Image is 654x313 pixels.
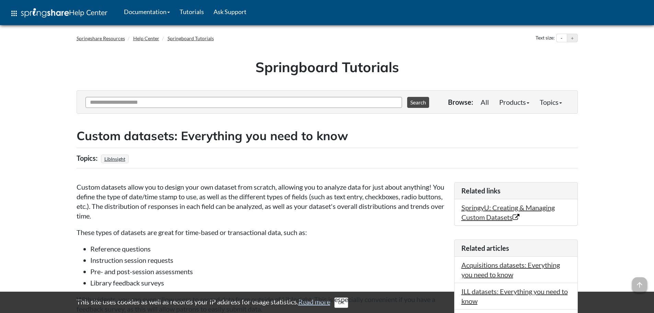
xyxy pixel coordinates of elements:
li: Instruction session requests [90,255,447,265]
a: SpringyU: Creating & Managing Custom Datasets [461,203,555,221]
a: Topics [535,95,567,109]
a: apps Help Center [5,3,112,24]
div: Topics: [77,152,99,165]
a: Documentation [119,3,175,20]
button: Decrease text size [557,34,567,42]
p: Browse: [448,97,473,107]
a: Products [494,95,535,109]
a: Ask Support [209,3,251,20]
div: Text size: [534,34,556,43]
img: Springshare [21,8,69,18]
a: Springshare Resources [77,35,125,41]
a: ILL datasets: Everything you need to know [461,287,568,305]
a: Springboard Tutorials [168,35,214,41]
span: Help Center [69,8,107,17]
li: Library feedback surveys [90,278,447,288]
span: Related articles [461,244,509,252]
button: Search [407,97,429,108]
a: arrow_upward [632,278,647,286]
a: Acquisitions datasets: Everything you need to know [461,261,560,279]
span: Related links [461,187,501,195]
span: arrow_upward [632,277,647,292]
a: All [475,95,494,109]
h2: Custom datasets: Everything you need to know [77,127,578,144]
span: apps [10,9,18,18]
a: LibInsight [103,154,126,164]
li: Pre- and post-session assessments [90,267,447,276]
button: Increase text size [567,34,577,42]
a: Tutorials [175,3,209,20]
p: Custom datasets allow you to design your own dataset from scratch, allowing you to analyze data f... [77,182,447,221]
h1: Springboard Tutorials [82,57,573,77]
p: These types of datasets are great for time-based or transactional data, such as: [77,227,447,237]
li: Reference questions [90,244,447,254]
a: Help Center [133,35,159,41]
div: This site uses cookies as well as records your IP address for usage statistics. [70,297,585,308]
